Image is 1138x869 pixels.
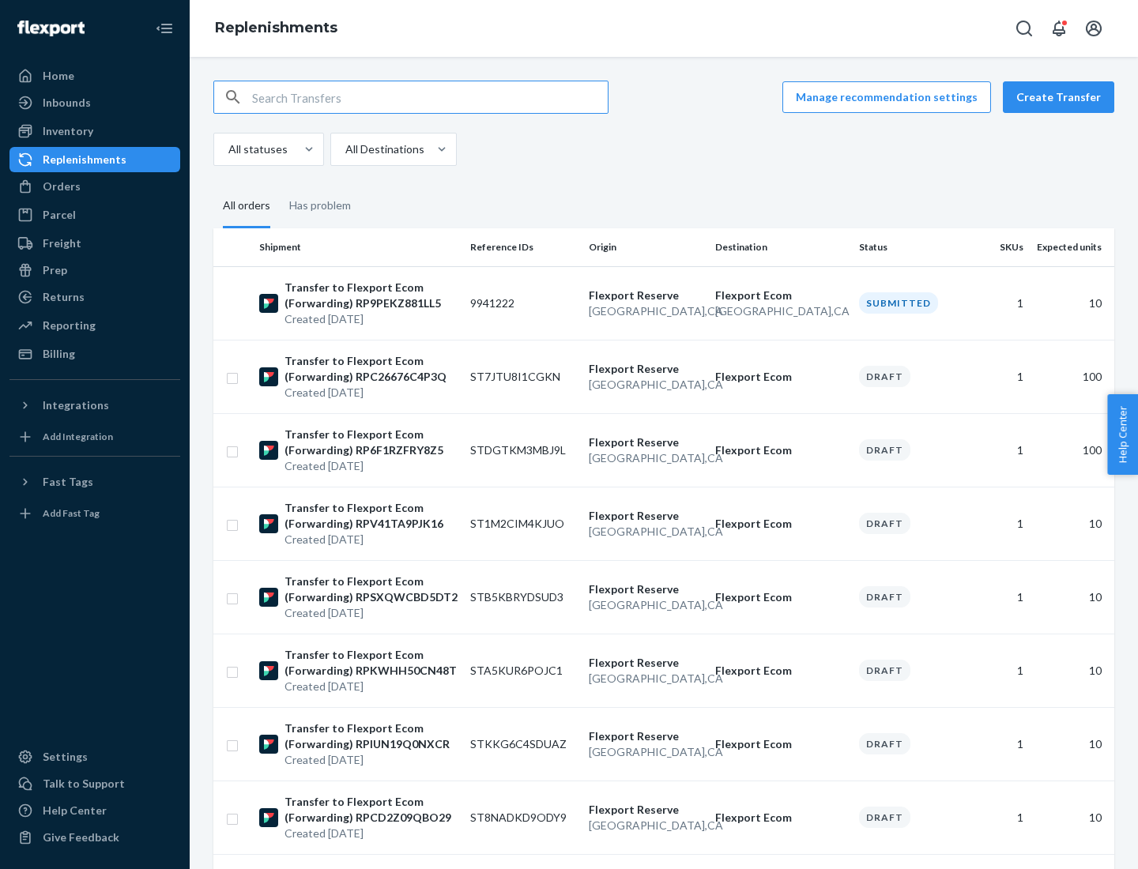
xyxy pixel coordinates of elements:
[589,744,703,760] p: [GEOGRAPHIC_DATA] , CA
[1030,266,1114,340] td: 10
[464,413,582,487] td: STDGTKM3MBJ9L
[43,430,113,443] div: Add Integration
[589,303,703,319] p: [GEOGRAPHIC_DATA] , CA
[9,744,180,769] a: Settings
[9,231,180,256] a: Freight
[43,235,81,251] div: Freight
[970,634,1030,707] td: 1
[149,13,180,44] button: Close Navigation
[970,228,1030,266] th: SKUs
[970,707,1030,781] td: 1
[589,581,703,597] p: Flexport Reserve
[970,560,1030,634] td: 1
[1078,13,1110,44] button: Open account menu
[215,19,337,36] a: Replenishments
[859,586,910,608] div: Draft
[9,501,180,526] a: Add Fast Tag
[589,377,703,393] p: [GEOGRAPHIC_DATA] , CA
[284,752,458,768] p: Created [DATE]
[284,794,458,826] p: Transfer to Flexport Ecom (Forwarding) RPCD2Z09QBO29
[715,663,846,679] p: Flexport Ecom
[859,513,910,534] div: Draft
[589,818,703,833] p: [GEOGRAPHIC_DATA] , CA
[43,803,107,818] div: Help Center
[859,807,910,828] div: Draft
[43,207,76,223] div: Parcel
[464,228,582,266] th: Reference IDs
[345,141,424,157] div: All Destinations
[1030,634,1114,707] td: 10
[9,771,180,796] a: Talk to Support
[1030,781,1114,854] td: 10
[853,228,971,266] th: Status
[43,397,109,413] div: Integrations
[715,303,846,319] p: [GEOGRAPHIC_DATA] , CA
[9,258,180,283] a: Prep
[9,341,180,367] a: Billing
[9,469,180,495] button: Fast Tags
[284,574,458,605] p: Transfer to Flexport Ecom (Forwarding) RPSXQWCBD5DT2
[284,385,458,401] p: Created [DATE]
[970,340,1030,413] td: 1
[589,802,703,818] p: Flexport Reserve
[9,313,180,338] a: Reporting
[1008,13,1040,44] button: Open Search Box
[859,366,910,387] div: Draft
[43,179,81,194] div: Orders
[970,266,1030,340] td: 1
[43,152,126,167] div: Replenishments
[228,141,288,157] div: All statuses
[464,266,582,340] td: 9941222
[252,81,608,113] input: Search Transfers
[1107,394,1138,475] button: Help Center
[284,458,458,474] p: Created [DATE]
[709,228,853,266] th: Destination
[9,202,180,228] a: Parcel
[43,262,67,278] div: Prep
[859,292,938,314] div: Submitted
[859,439,910,461] div: Draft
[9,424,180,450] a: Add Integration
[589,434,703,450] p: Flexport Reserve
[9,90,180,115] a: Inbounds
[9,118,180,144] a: Inventory
[715,288,846,303] p: Flexport Ecom
[284,720,458,752] p: Transfer to Flexport Ecom (Forwarding) RPIUN19Q0NXCR
[1030,413,1114,487] td: 100
[227,141,228,157] input: All statuses
[715,589,846,605] p: Flexport Ecom
[253,228,464,266] th: Shipment
[970,487,1030,560] td: 1
[589,361,703,377] p: Flexport Reserve
[859,660,910,681] div: Draft
[9,825,180,850] button: Give Feedback
[284,280,458,311] p: Transfer to Flexport Ecom (Forwarding) RP9PEKZ881LL5
[284,500,458,532] p: Transfer to Flexport Ecom (Forwarding) RPV41TA9PJK16
[1003,81,1114,113] button: Create Transfer
[782,81,991,113] button: Manage recommendation settings
[715,736,846,752] p: Flexport Ecom
[289,185,351,226] div: Has problem
[9,63,180,88] a: Home
[43,749,88,765] div: Settings
[9,284,180,310] a: Returns
[589,508,703,524] p: Flexport Reserve
[589,288,703,303] p: Flexport Reserve
[1030,487,1114,560] td: 10
[582,228,709,266] th: Origin
[344,141,345,157] input: All Destinations
[464,560,582,634] td: STB5KBRYDSUD3
[970,413,1030,487] td: 1
[589,597,703,613] p: [GEOGRAPHIC_DATA] , CA
[284,605,458,621] p: Created [DATE]
[715,369,846,385] p: Flexport Ecom
[1030,228,1114,266] th: Expected units
[589,655,703,671] p: Flexport Reserve
[464,487,582,560] td: ST1M2CIM4KJUO
[589,524,703,540] p: [GEOGRAPHIC_DATA] , CA
[43,346,75,362] div: Billing
[284,353,458,385] p: Transfer to Flexport Ecom (Forwarding) RPC26676C4P3Q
